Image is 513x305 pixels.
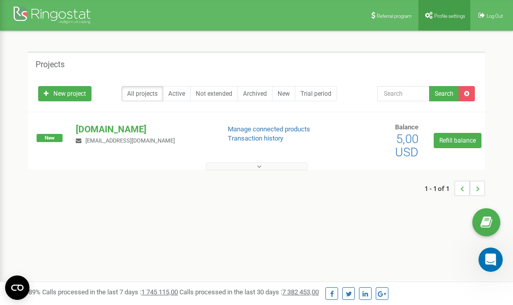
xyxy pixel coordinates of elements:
a: Transaction history [228,134,283,142]
span: Calls processed in the last 30 days : [179,288,319,296]
u: 7 382 453,00 [282,288,319,296]
span: 1 - 1 of 1 [425,181,455,196]
span: Balance [395,123,418,131]
span: Referral program [377,13,412,19]
span: Log Out [487,13,503,19]
a: Trial period [295,86,337,101]
p: [DOMAIN_NAME] [76,123,211,136]
button: Open CMP widget [5,275,29,300]
button: Search [429,86,459,101]
a: New [272,86,295,101]
nav: ... [425,171,485,206]
span: New [37,134,63,142]
a: Refill balance [434,133,481,148]
input: Search [377,86,430,101]
u: 1 745 115,00 [141,288,178,296]
span: Profile settings [434,13,465,19]
iframe: Intercom live chat [478,247,503,272]
span: [EMAIL_ADDRESS][DOMAIN_NAME] [85,137,175,144]
span: Calls processed in the last 7 days : [42,288,178,296]
a: Active [163,86,191,101]
a: All projects [122,86,163,101]
span: 5,00 USD [395,132,418,159]
a: New project [38,86,92,101]
a: Archived [237,86,273,101]
a: Not extended [190,86,238,101]
a: Manage connected products [228,125,310,133]
h5: Projects [36,60,65,69]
